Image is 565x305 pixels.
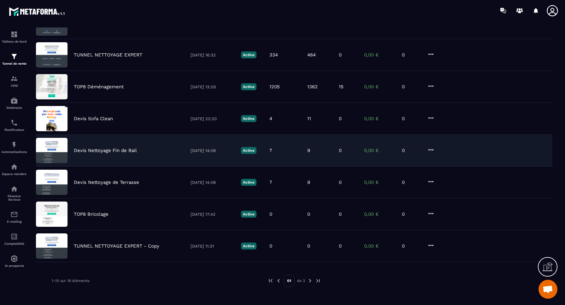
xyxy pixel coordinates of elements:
[2,92,27,114] a: automationsautomationsWebinaire
[269,243,272,249] p: 0
[2,62,27,65] p: Tunnel de vente
[36,138,68,163] img: image
[10,233,18,240] img: accountant
[241,115,256,122] p: Active
[36,106,68,131] img: image
[402,211,421,217] p: 0
[241,51,256,58] p: Active
[307,278,313,284] img: next
[269,84,280,90] p: 1205
[10,119,18,126] img: scheduler
[307,179,310,185] p: 9
[74,148,137,153] p: Devis Nettoyage Fin de Bail
[2,264,27,267] p: IA prospects
[2,242,27,245] p: Comptabilité
[364,52,396,58] p: 0,00 €
[402,148,421,153] p: 0
[2,128,27,132] p: Planificateur
[297,278,305,283] p: de 2
[402,52,421,58] p: 0
[268,278,274,284] img: prev
[269,211,272,217] p: 0
[2,158,27,180] a: automationsautomationsEspace membre
[284,275,295,287] p: 01
[10,211,18,218] img: email
[241,211,256,218] p: Active
[36,170,68,195] img: image
[10,185,18,193] img: social-network
[402,179,421,185] p: 0
[364,148,396,153] p: 0,00 €
[307,243,310,249] p: 0
[402,84,421,90] p: 0
[339,116,342,121] p: 0
[364,179,396,185] p: 0,00 €
[10,53,18,60] img: formation
[2,114,27,136] a: schedulerschedulerPlanificateur
[339,179,342,185] p: 0
[2,172,27,176] p: Espace membre
[339,148,342,153] p: 0
[315,278,321,284] img: next
[339,52,342,58] p: 0
[2,180,27,206] a: social-networksocial-networkRéseaux Sociaux
[307,116,311,121] p: 11
[307,84,318,90] p: 1362
[10,31,18,38] img: formation
[191,148,235,153] p: [DATE] 14:08
[269,116,272,121] p: 4
[402,116,421,121] p: 0
[9,6,66,17] img: logo
[2,26,27,48] a: formationformationTableau de bord
[539,280,557,299] a: Ouvrir le chat
[339,84,344,90] p: 15
[2,206,27,228] a: emailemailE-mailing
[364,84,396,90] p: 0,00 €
[2,136,27,158] a: automationsautomationsAutomatisations
[241,179,256,186] p: Active
[36,74,68,99] img: image
[10,97,18,104] img: automations
[36,42,68,67] img: image
[2,40,27,43] p: Tableau de bord
[269,148,272,153] p: 7
[10,75,18,82] img: formation
[191,116,235,121] p: [DATE] 22:20
[241,83,256,90] p: Active
[2,84,27,87] p: CRM
[10,255,18,262] img: automations
[10,141,18,149] img: automations
[2,48,27,70] a: formationformationTunnel de vente
[2,106,27,109] p: Webinaire
[74,52,142,58] p: TUNNEL NETTOYAGE EXPERT
[74,116,113,121] p: Devis Sofa Clean
[10,163,18,171] img: automations
[339,243,342,249] p: 0
[74,243,159,249] p: TUNNEL NETTOYAGE EXPERT - Copy
[364,243,396,249] p: 0,00 €
[191,212,235,217] p: [DATE] 17:42
[74,84,124,90] p: TOP8 Déménagement
[2,220,27,223] p: E-mailing
[241,243,256,249] p: Active
[307,211,310,217] p: 0
[307,52,316,58] p: 464
[364,116,396,121] p: 0,00 €
[2,150,27,154] p: Automatisations
[191,180,235,185] p: [DATE] 14:08
[402,243,421,249] p: 0
[2,70,27,92] a: formationformationCRM
[364,211,396,217] p: 0,00 €
[52,279,89,283] p: 1-10 sur 16 éléments
[191,244,235,249] p: [DATE] 11:31
[2,194,27,201] p: Réseaux Sociaux
[2,228,27,250] a: accountantaccountantComptabilité
[276,278,281,284] img: prev
[36,202,68,227] img: image
[191,53,235,57] p: [DATE] 16:32
[74,179,139,185] p: Devis Nettoyage de Terrasse
[339,211,342,217] p: 0
[307,148,310,153] p: 9
[269,52,278,58] p: 334
[269,179,272,185] p: 7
